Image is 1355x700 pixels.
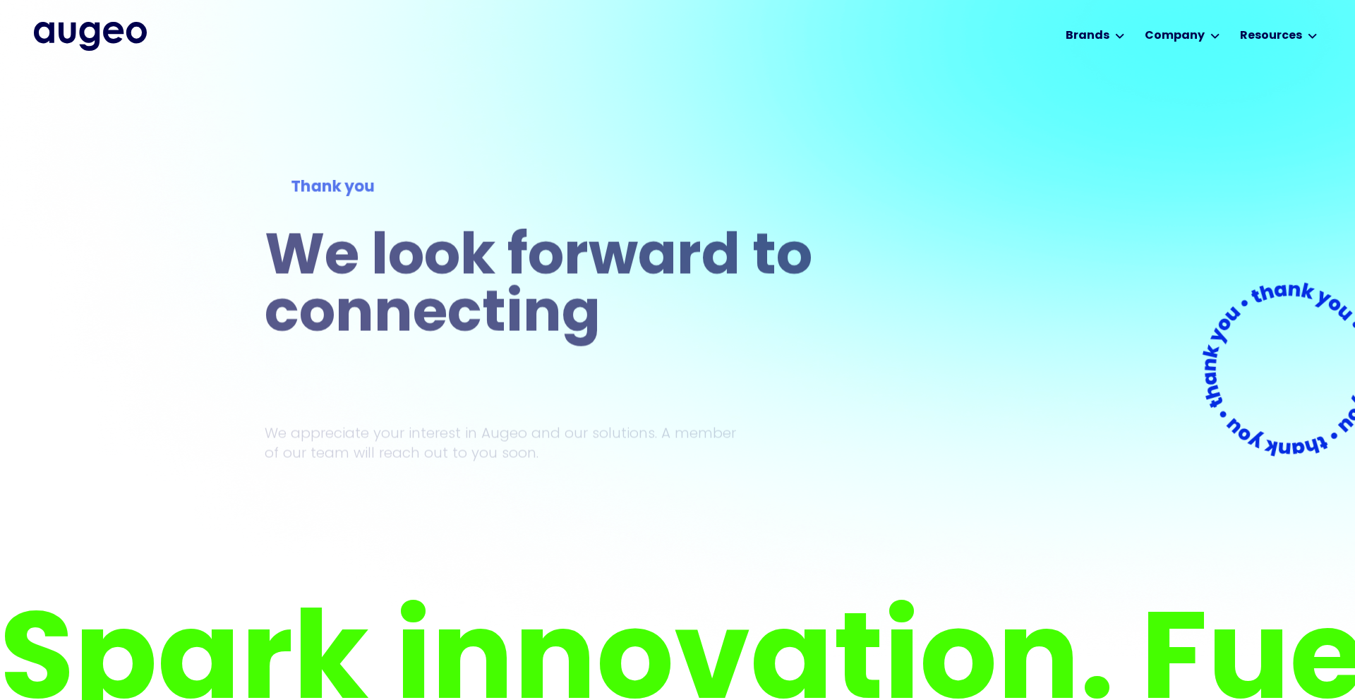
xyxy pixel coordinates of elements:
[265,423,750,462] p: We appreciate your interest in Augeo and our solutions. A member of our team will reach out to yo...
[34,22,147,50] a: home
[1240,28,1302,44] div: Resources
[265,231,874,345] h1: We look forward to connecting
[34,22,147,50] img: Augeo's full logo in midnight blue.
[1066,28,1109,44] div: Brands
[291,176,848,200] div: Thank you
[1145,28,1205,44] div: Company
